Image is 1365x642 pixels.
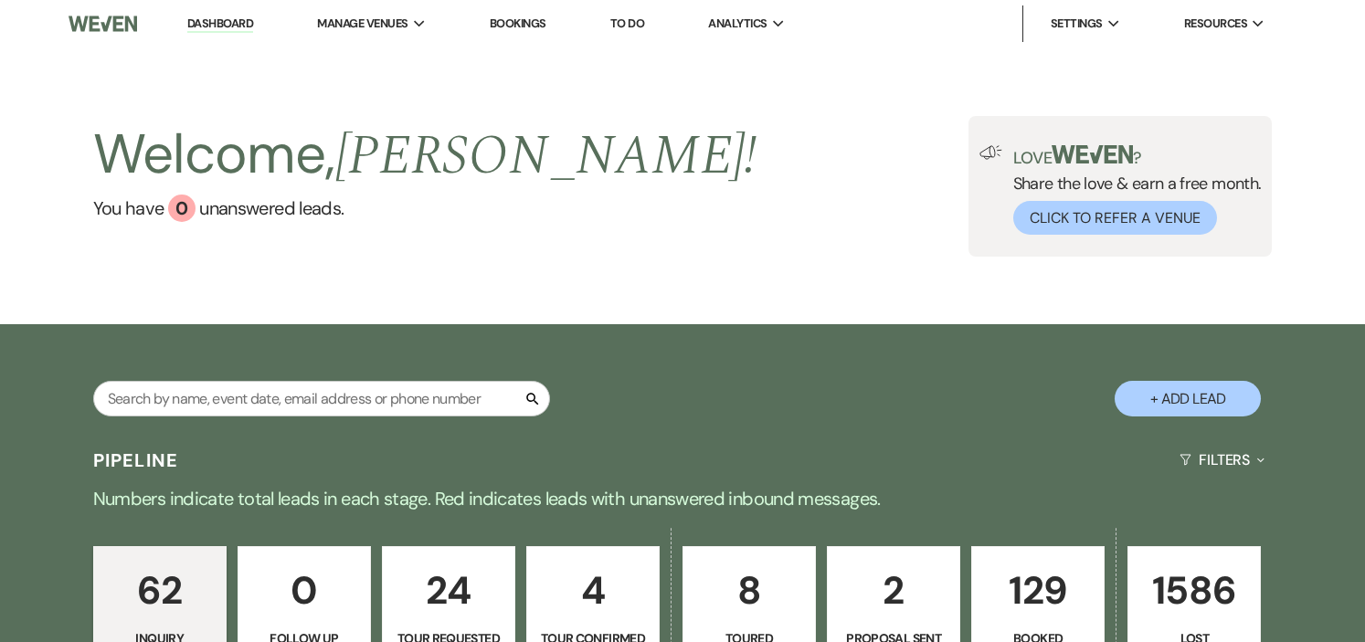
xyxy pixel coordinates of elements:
img: Weven Logo [69,5,137,43]
span: Settings [1051,15,1103,33]
p: 62 [105,560,215,621]
p: 24 [394,560,503,621]
span: Analytics [708,15,767,33]
button: Click to Refer a Venue [1013,201,1217,235]
a: Bookings [490,16,546,31]
h2: Welcome, [93,116,757,195]
button: + Add Lead [1115,381,1261,416]
span: [PERSON_NAME] ! [335,114,757,198]
a: To Do [610,16,644,31]
p: 129 [983,560,1093,621]
button: Filters [1172,436,1272,484]
a: You have 0 unanswered leads. [93,195,757,222]
img: loud-speaker-illustration.svg [979,145,1002,160]
p: 1586 [1139,560,1249,621]
p: Love ? [1013,145,1262,166]
p: Numbers indicate total leads in each stage. Red indicates leads with unanswered inbound messages. [25,484,1340,513]
img: weven-logo-green.svg [1052,145,1133,163]
h3: Pipeline [93,447,179,473]
p: 0 [249,560,359,621]
p: 2 [839,560,948,621]
span: Resources [1184,15,1247,33]
div: Share the love & earn a free month. [1002,145,1262,235]
a: Dashboard [187,16,253,33]
p: 4 [538,560,648,621]
p: 8 [694,560,804,621]
span: Manage Venues [317,15,407,33]
input: Search by name, event date, email address or phone number [93,381,550,416]
div: 0 [168,195,196,222]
